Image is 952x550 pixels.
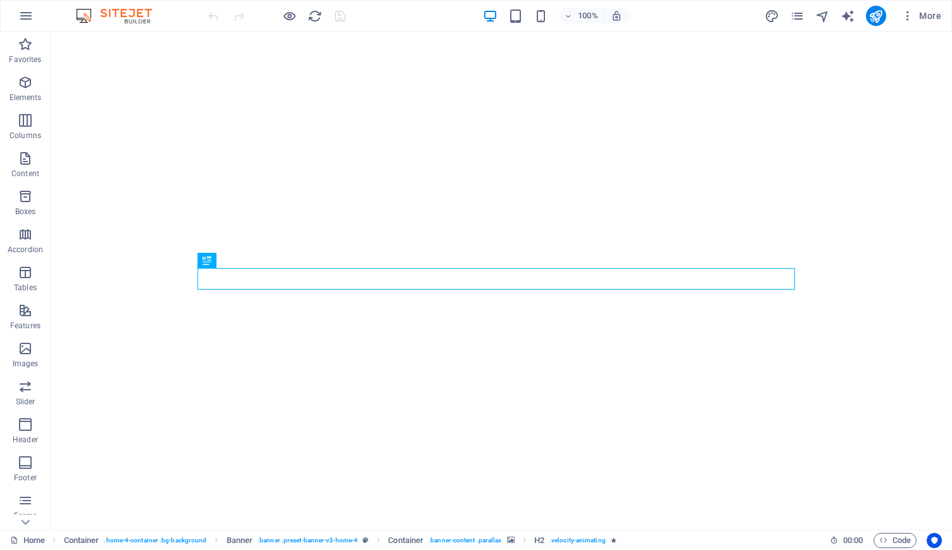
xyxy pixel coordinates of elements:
span: Code [879,533,911,548]
nav: breadcrumb [64,533,617,548]
span: . home-4-container .bg-background [104,533,206,548]
span: More [901,10,941,22]
i: On resize automatically adjust zoom level to fit chosen device. [611,10,622,22]
i: Element contains an animation [611,537,617,544]
p: Elements [9,93,42,103]
span: Click to select. Double-click to edit [388,533,423,548]
span: : [852,535,854,545]
i: This element is a customizable preset [363,537,368,544]
p: Footer [14,473,37,483]
i: Navigator [815,9,830,23]
p: Features [10,321,41,331]
button: text_generator [841,8,856,23]
span: Click to select. Double-click to edit [534,533,544,548]
i: Pages (Ctrl+Alt+S) [790,9,805,23]
button: navigator [815,8,830,23]
p: Forms [14,511,37,521]
button: Usercentrics [927,533,942,548]
span: Click to select. Double-click to edit [227,533,253,548]
p: Boxes [15,207,36,217]
span: . banner .preset-banner-v3-home-4 [258,533,358,548]
i: Publish [868,9,883,23]
button: Code [874,533,917,548]
button: Click here to leave preview mode and continue editing [282,8,297,23]
p: Columns [9,131,41,141]
button: reload [307,8,322,23]
button: publish [866,6,886,26]
p: Slider [16,397,35,407]
button: 100% [559,8,604,23]
i: Reload page [308,9,322,23]
span: . velocity-animating [549,533,606,548]
button: More [896,6,946,26]
p: Header [13,435,38,445]
p: Tables [14,283,37,293]
span: 00 00 [843,533,863,548]
i: Design (Ctrl+Alt+Y) [765,9,779,23]
h6: 100% [578,8,598,23]
span: Click to select. Double-click to edit [64,533,99,548]
p: Content [11,169,39,179]
p: Favorites [9,54,41,65]
p: Accordion [8,245,43,255]
img: Editor Logo [73,8,168,23]
i: AI Writer [841,9,855,23]
i: This element contains a background [507,537,515,544]
p: Images [13,359,39,369]
span: . banner-content .parallax [429,533,501,548]
h6: Session time [830,533,863,548]
button: pages [790,8,805,23]
button: design [765,8,780,23]
a: Click to cancel selection. Double-click to open Pages [10,533,45,548]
